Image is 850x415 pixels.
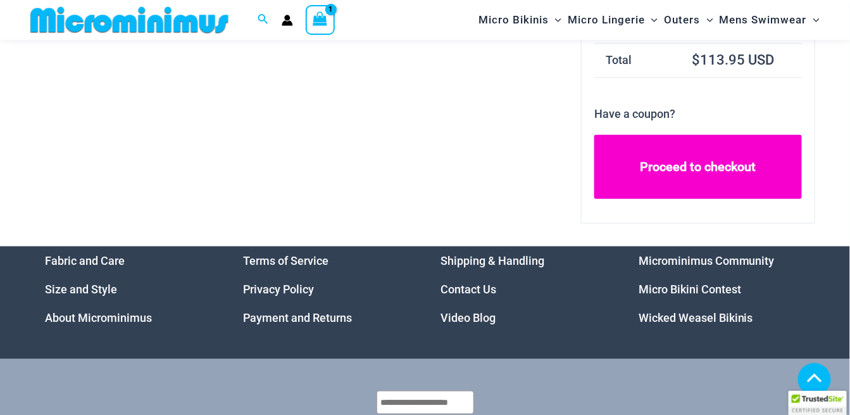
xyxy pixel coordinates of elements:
[243,283,314,296] a: Privacy Policy
[475,4,565,36] a: Micro BikinisMenu ToggleMenu Toggle
[441,246,608,332] aside: Footer Widget 3
[473,2,825,38] nav: Site Navigation
[243,246,409,332] nav: Menu
[549,4,561,36] span: Menu Toggle
[46,246,212,332] aside: Footer Widget 1
[701,4,713,36] span: Menu Toggle
[807,4,820,36] span: Menu Toggle
[258,12,269,28] a: Search icon link
[639,246,805,332] aside: Footer Widget 4
[46,311,153,324] a: About Microminimus
[665,4,701,36] span: Outers
[594,105,675,124] p: Have a coupon?
[46,246,212,332] nav: Menu
[639,311,753,324] a: Wicked Weasel Bikinis
[306,5,335,34] a: View Shopping Cart, 1 items
[720,4,807,36] span: Mens Swimwear
[639,283,741,296] a: Micro Bikini Contest
[478,4,549,36] span: Micro Bikinis
[639,254,775,267] a: Microminimus Community
[692,52,700,68] span: $
[716,4,823,36] a: Mens SwimwearMenu ToggleMenu Toggle
[46,283,118,296] a: Size and Style
[441,283,497,296] a: Contact Us
[645,4,658,36] span: Menu Toggle
[594,43,677,77] th: Total
[441,246,608,332] nav: Menu
[25,6,234,34] img: MM SHOP LOGO FLAT
[568,4,645,36] span: Micro Lingerie
[46,254,125,267] a: Fabric and Care
[282,15,293,26] a: Account icon link
[661,4,716,36] a: OutersMenu ToggleMenu Toggle
[639,246,805,332] nav: Menu
[441,254,545,267] a: Shipping & Handling
[565,4,661,36] a: Micro LingerieMenu ToggleMenu Toggle
[789,391,847,415] div: TrustedSite Certified
[692,52,774,68] bdi: 113.95 USD
[243,311,352,324] a: Payment and Returns
[243,246,409,332] aside: Footer Widget 2
[441,311,496,324] a: Video Blog
[243,254,328,267] a: Terms of Service
[594,135,802,199] a: Proceed to checkout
